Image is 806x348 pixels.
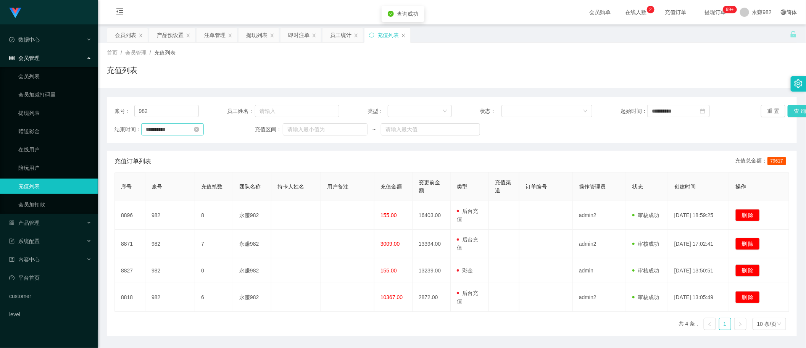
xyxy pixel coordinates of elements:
[701,10,730,15] span: 提现订单
[735,209,760,221] button: 删 除
[18,197,92,212] a: 会员加扣款
[579,184,606,190] span: 操作管理员
[674,184,696,190] span: 创建时间
[668,201,729,230] td: [DATE] 18:59:25
[115,28,136,42] div: 会员列表
[790,31,797,38] i: 图标: unlock
[781,10,786,15] i: 图标: global
[114,126,141,134] span: 结束时间：
[381,123,480,135] input: 请输入最大值
[9,288,92,304] a: customer
[195,258,233,283] td: 0
[288,28,310,42] div: 即时注单
[767,157,786,165] span: 79617
[186,33,190,38] i: 图标: close
[368,107,388,115] span: 类型：
[777,322,782,327] i: 图标: down
[9,238,40,244] span: 系统配置
[735,238,760,250] button: 删 除
[735,184,746,190] span: 操作
[134,105,199,117] input: 请输入
[632,241,659,247] span: 审核成功
[480,107,502,115] span: 状态：
[239,184,261,190] span: 团队名称
[139,33,143,38] i: 图标: close
[457,290,478,304] span: 后台充值
[661,10,690,15] span: 充值订单
[18,69,92,84] a: 会员列表
[457,208,478,222] span: 后台充值
[457,184,467,190] span: 类型
[401,33,406,38] i: 图标: close
[145,230,195,258] td: 982
[18,87,92,102] a: 会员加减打码量
[255,126,283,134] span: 充值区间：
[380,241,400,247] span: 3009.00
[9,238,15,244] i: 图标: form
[457,237,478,251] span: 后台充值
[125,50,147,56] span: 会员管理
[9,307,92,322] a: level
[233,283,271,312] td: 永赚982
[9,257,15,262] i: 图标: profile
[735,291,760,303] button: 删 除
[377,28,399,42] div: 充值列表
[330,28,351,42] div: 员工统计
[632,267,659,274] span: 审核成功
[761,105,785,117] button: 重 置
[9,55,40,61] span: 会员管理
[369,32,374,38] i: 图标: sync
[277,184,304,190] span: 持卡人姓名
[573,230,626,258] td: admin2
[735,157,789,166] div: 充值总金额：
[668,258,729,283] td: [DATE] 13:50:51
[121,184,132,190] span: 序号
[647,6,654,13] sup: 2
[708,322,712,327] i: 图标: left
[246,28,268,42] div: 提现列表
[194,127,199,132] i: 图标: close-circle
[227,107,255,115] span: 员工姓名：
[115,201,145,230] td: 8896
[115,258,145,283] td: 8827
[18,124,92,139] a: 赠送彩金
[115,230,145,258] td: 8871
[419,179,440,193] span: 变更前金额
[228,33,232,38] i: 图标: close
[233,201,271,230] td: 永赚982
[649,6,652,13] p: 2
[573,283,626,312] td: admin2
[18,142,92,157] a: 在线用户
[204,28,226,42] div: 注单管理
[632,184,643,190] span: 状态
[794,79,803,88] i: 图标: setting
[632,212,659,218] span: 审核成功
[368,126,381,134] span: ~
[413,283,451,312] td: 2872.00
[18,179,92,194] a: 充值列表
[150,50,151,56] span: /
[154,50,176,56] span: 充值列表
[9,220,40,226] span: 产品管理
[719,318,731,330] a: 1
[413,230,451,258] td: 13394.00
[700,108,705,114] i: 图标: calendar
[201,184,222,190] span: 充值笔数
[622,10,651,15] span: 在线人数
[18,160,92,176] a: 陪玩用户
[9,256,40,263] span: 内容中心
[327,184,348,190] span: 用户备注
[632,294,659,300] span: 审核成功
[668,283,729,312] td: [DATE] 13:05:49
[195,230,233,258] td: 7
[9,220,15,226] i: 图标: appstore-o
[107,50,118,56] span: 首页
[107,0,133,25] i: 图标: menu-fold
[388,11,394,17] i: icon: check-circle
[312,33,316,38] i: 图标: close
[738,322,743,327] i: 图标: right
[668,230,729,258] td: [DATE] 17:02:41
[157,28,184,42] div: 产品预设置
[723,6,737,13] sup: 268
[413,258,451,283] td: 13239.00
